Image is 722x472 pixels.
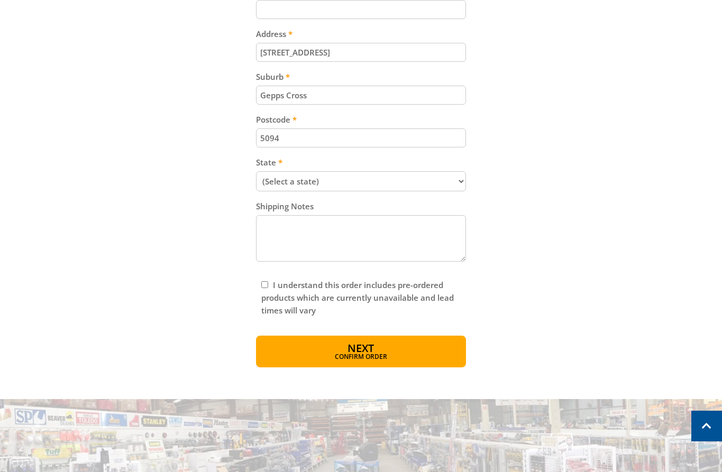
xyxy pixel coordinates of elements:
select: Please select your state. [256,171,466,191]
label: Address [256,27,466,40]
label: Shipping Notes [256,200,466,212]
input: Please enter your suburb. [256,86,466,105]
label: I understand this order includes pre-ordered products which are currently unavailable and lead ti... [261,280,454,316]
label: State [256,156,466,169]
label: Postcode [256,113,466,126]
span: Confirm order [279,354,443,360]
label: Suburb [256,70,466,83]
button: Next Confirm order [256,336,466,367]
input: Please read and complete. [261,281,268,288]
input: Please enter your address. [256,43,466,62]
span: Next [348,341,374,355]
input: Please enter your postcode. [256,128,466,147]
